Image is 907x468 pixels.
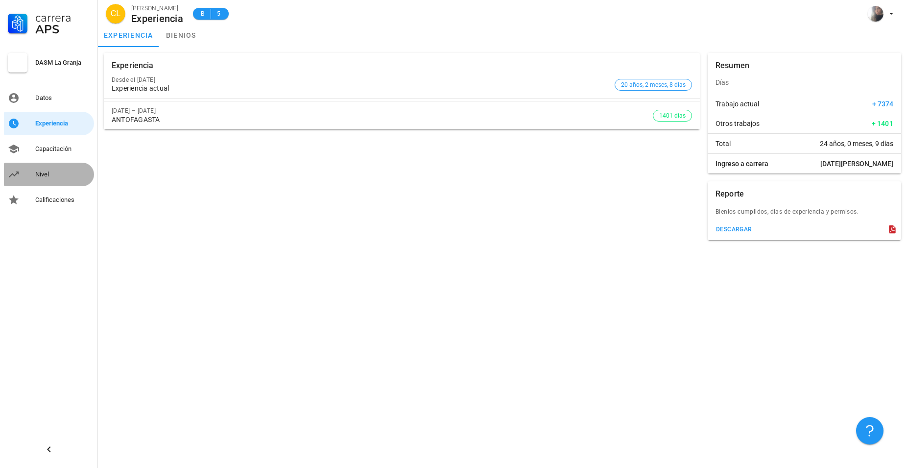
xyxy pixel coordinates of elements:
a: Capacitación [4,137,94,161]
span: 5 [215,9,223,19]
div: Experiencia [131,13,183,24]
span: Trabajo actual [716,99,759,109]
div: Capacitación [35,145,90,153]
a: Datos [4,86,94,110]
div: Calificaciones [35,196,90,204]
div: Datos [35,94,90,102]
span: 20 años, 2 meses, 8 días [621,79,686,90]
div: Experiencia [35,120,90,127]
span: + 1401 [872,119,894,128]
div: avatar [868,6,883,22]
a: experiencia [98,24,159,47]
div: Resumen [716,53,749,78]
span: Otros trabajos [716,119,760,128]
div: descargar [716,226,752,233]
span: [DATE][PERSON_NAME] [820,159,893,169]
a: Nivel [4,163,94,186]
span: Ingreso a carrera [716,159,768,169]
a: bienios [159,24,203,47]
div: Nivel [35,171,90,178]
div: [PERSON_NAME] [131,3,183,13]
div: APS [35,24,90,35]
div: Experiencia [112,53,154,78]
div: avatar [106,4,125,24]
div: Días [708,71,901,94]
div: Reporte [716,181,744,207]
div: Bienios cumplidos, dias de experiencia y permisos. [708,207,901,222]
span: + 7374 [872,99,893,109]
a: Calificaciones [4,188,94,212]
span: 24 años, 0 meses, 9 días [820,139,893,148]
div: ANTOFAGASTA [112,116,653,124]
div: Desde el [DATE] [112,76,611,83]
span: 1401 días [659,110,686,121]
div: DASM La Granja [35,59,90,67]
span: B [199,9,207,19]
a: Experiencia [4,112,94,135]
span: CL [111,4,120,24]
div: Experiencia actual [112,84,611,93]
span: Total [716,139,731,148]
button: descargar [712,222,756,236]
div: [DATE] – [DATE] [112,107,653,114]
div: Carrera [35,12,90,24]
